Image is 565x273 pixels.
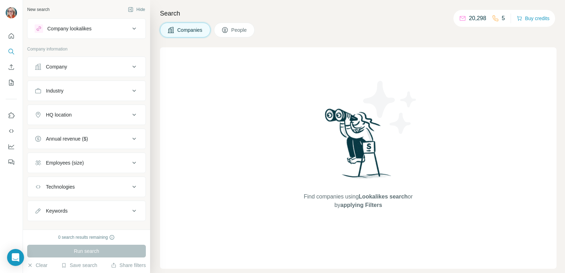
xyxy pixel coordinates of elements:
[47,25,91,32] div: Company lookalikes
[6,109,17,122] button: Use Surfe on LinkedIn
[340,202,382,208] span: applying Filters
[6,61,17,73] button: Enrich CSV
[469,14,486,23] p: 20,298
[6,140,17,153] button: Dashboard
[46,159,84,166] div: Employees (size)
[28,20,145,37] button: Company lookalikes
[6,156,17,168] button: Feedback
[28,154,145,171] button: Employees (size)
[502,14,505,23] p: 5
[7,249,24,266] div: Open Intercom Messenger
[6,125,17,137] button: Use Surfe API
[177,26,203,34] span: Companies
[111,262,146,269] button: Share filters
[27,262,47,269] button: Clear
[27,46,146,52] p: Company information
[6,76,17,89] button: My lists
[46,87,64,94] div: Industry
[28,178,145,195] button: Technologies
[6,30,17,42] button: Quick start
[27,6,49,13] div: New search
[46,63,67,70] div: Company
[6,7,17,18] img: Avatar
[358,76,422,139] img: Surfe Illustration - Stars
[359,194,408,200] span: Lookalikes search
[46,183,75,190] div: Technologies
[28,58,145,75] button: Company
[28,130,145,147] button: Annual revenue ($)
[6,45,17,58] button: Search
[46,207,67,214] div: Keywords
[61,262,97,269] button: Save search
[231,26,248,34] span: People
[46,111,72,118] div: HQ location
[160,8,557,18] h4: Search
[28,82,145,99] button: Industry
[517,13,549,23] button: Buy credits
[28,202,145,219] button: Keywords
[302,192,415,209] span: Find companies using or by
[322,107,395,185] img: Surfe Illustration - Woman searching with binoculars
[46,135,88,142] div: Annual revenue ($)
[123,4,150,15] button: Hide
[28,106,145,123] button: HQ location
[58,234,115,241] div: 0 search results remaining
